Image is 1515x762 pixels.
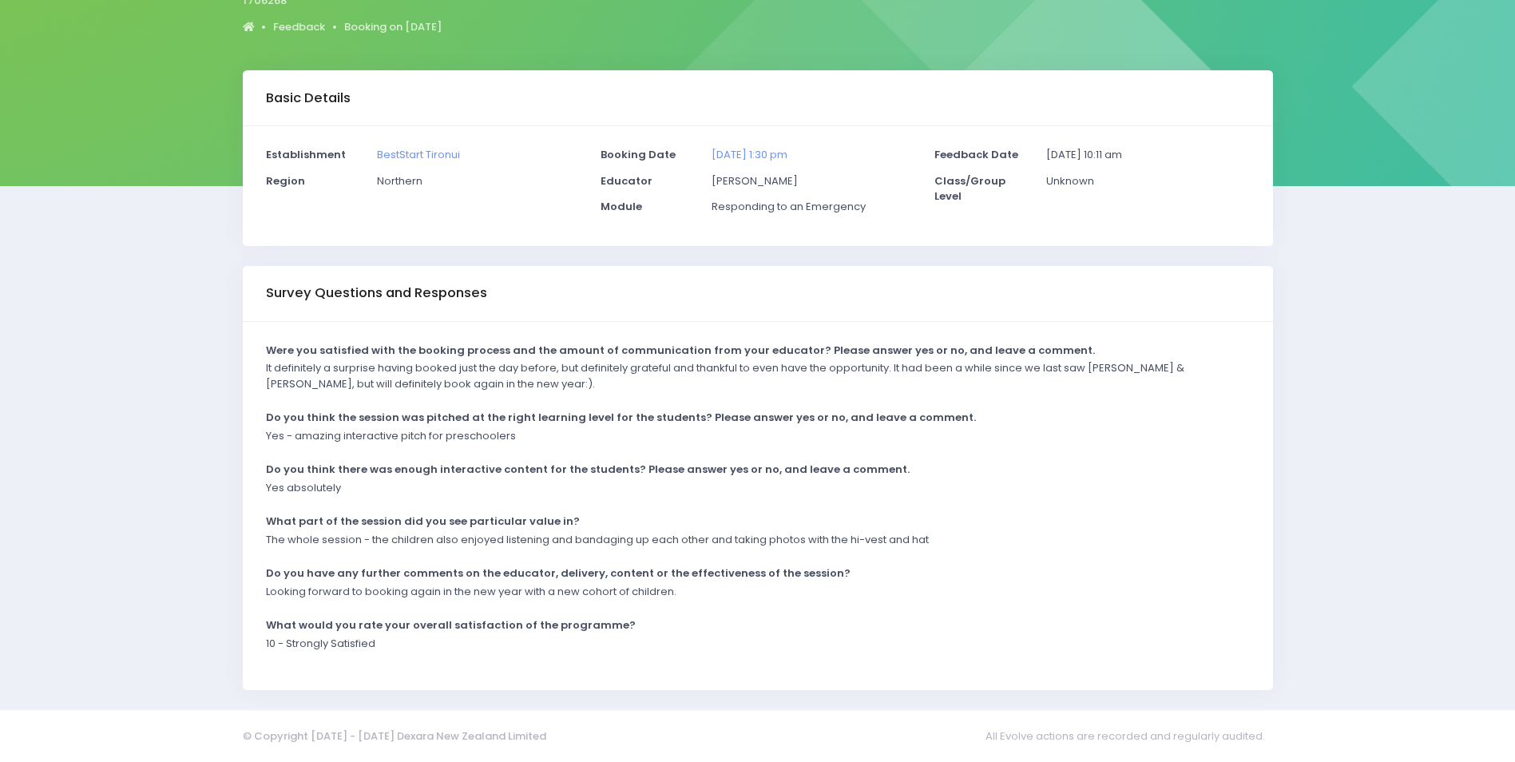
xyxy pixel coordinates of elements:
p: Looking forward to booking again in the new year with a new cohort of children. [266,584,676,600]
h3: Survey Questions and Responses [266,285,487,301]
strong: What part of the session did you see particular value in? [266,514,580,529]
strong: Do you have any further comments on the educator, delivery, content or the effectiveness of the s... [266,566,851,581]
a: Feedback [273,19,325,35]
p: It definitely a surprise having booked just the day before, but definitely grateful and thankful ... [266,360,1230,391]
div: Northern [367,173,590,200]
strong: Establishment [266,147,346,162]
a: Booking on [DATE] [344,19,442,35]
p: Unknown [1046,173,1249,189]
strong: Booking Date [601,147,676,162]
p: Yes - amazing interactive pitch for preschoolers [266,428,516,444]
strong: Module [601,199,642,214]
strong: Educator [601,173,652,189]
a: [DATE] 1:30 pm [712,147,787,162]
strong: What would you rate your overall satisfaction of the programme? [266,617,636,633]
strong: Region [266,173,305,189]
strong: Feedback Date [934,147,1018,162]
a: BestStart Tironui [377,147,460,162]
p: Responding to an Emergency [712,199,914,215]
strong: Class/Group Level [934,173,1005,204]
p: [PERSON_NAME] [712,173,914,189]
p: The whole session - the children also enjoyed listening and bandaging up each other and taking ph... [266,532,929,548]
strong: Do you think there was enough interactive content for the students? Please answer yes or no, and ... [266,462,910,477]
p: [DATE] 10:11 am [1046,147,1249,163]
strong: Were you satisfied with the booking process and the amount of communication from your educator? P... [266,343,1095,358]
p: 10 - Strongly Satisfied [266,636,375,652]
h3: Basic Details [266,90,351,106]
span: © Copyright [DATE] - [DATE] Dexara New Zealand Limited [243,728,546,744]
span: All Evolve actions are recorded and regularly audited. [986,720,1273,752]
strong: Do you think the session was pitched at the right learning level for the students? Please answer ... [266,410,976,425]
p: Yes absolutely [266,480,341,496]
